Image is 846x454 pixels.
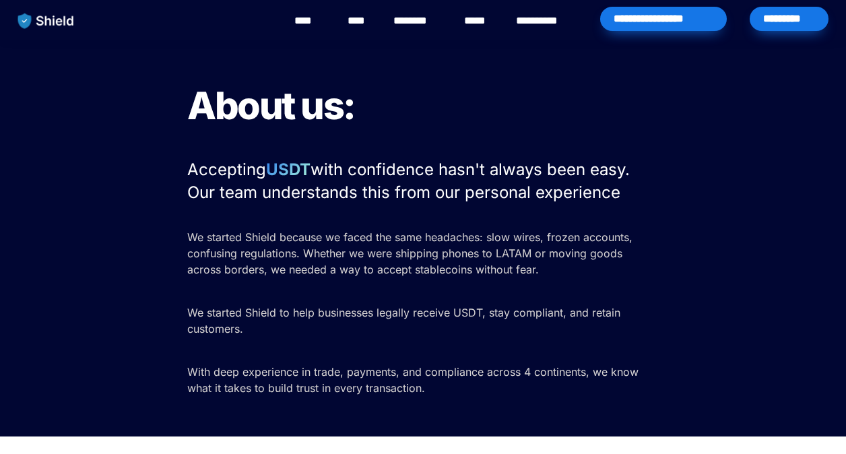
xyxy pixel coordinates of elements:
span: We started Shield because we faced the same headaches: slow wires, frozen accounts, confusing reg... [187,230,636,276]
img: website logo [11,7,81,35]
span: About us: [187,83,355,129]
span: with confidence hasn't always been easy. Our team understands this from our personal experience [187,160,634,202]
span: Accepting [187,160,266,179]
span: With deep experience in trade, payments, and compliance across 4 continents, we know what it take... [187,365,642,395]
strong: USDT [266,160,311,179]
span: We started Shield to help businesses legally receive USDT, stay compliant, and retain customers. [187,306,624,335]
